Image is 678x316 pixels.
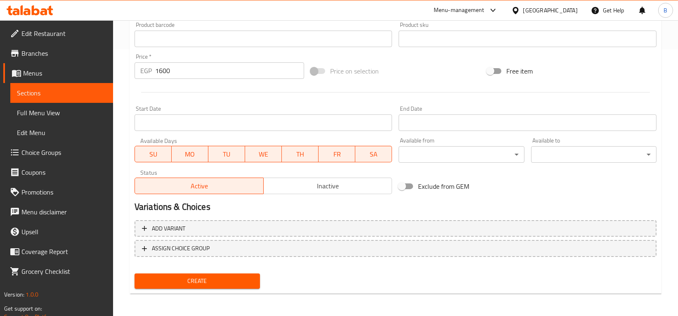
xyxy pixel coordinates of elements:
[152,223,185,234] span: Add variant
[4,303,42,314] span: Get support on:
[3,222,113,242] a: Upsell
[3,162,113,182] a: Coupons
[21,29,106,38] span: Edit Restaurant
[140,66,152,76] p: EGP
[21,167,106,177] span: Coupons
[3,143,113,162] a: Choice Groups
[135,146,172,162] button: SU
[282,146,319,162] button: TH
[17,108,106,118] span: Full Menu View
[135,220,657,237] button: Add variant
[21,207,106,217] span: Menu disclaimer
[263,178,392,194] button: Inactive
[155,62,304,79] input: Please enter price
[138,148,168,160] span: SU
[3,182,113,202] a: Promotions
[322,148,352,160] span: FR
[21,247,106,257] span: Coverage Report
[4,289,24,300] span: Version:
[399,146,524,163] div: ​
[3,202,113,222] a: Menu disclaimer
[434,5,484,15] div: Menu-management
[523,6,578,15] div: [GEOGRAPHIC_DATA]
[21,48,106,58] span: Branches
[21,147,106,157] span: Choice Groups
[245,146,282,162] button: WE
[418,181,469,191] span: Exclude from GEM
[531,146,657,163] div: ​
[664,6,667,15] span: B
[135,273,260,289] button: Create
[138,180,260,192] span: Active
[330,66,379,76] span: Price on selection
[359,148,389,160] span: SA
[135,240,657,257] button: ASSIGN CHOICE GROUP
[21,187,106,197] span: Promotions
[319,146,355,162] button: FR
[172,146,208,162] button: MO
[175,148,205,160] span: MO
[141,276,253,286] span: Create
[3,261,113,281] a: Grocery Checklist
[3,242,113,261] a: Coverage Report
[212,148,242,160] span: TU
[10,83,113,103] a: Sections
[10,123,113,143] a: Edit Menu
[135,31,392,47] input: Please enter product barcode
[135,178,264,194] button: Active
[23,68,106,78] span: Menus
[21,227,106,237] span: Upsell
[21,266,106,276] span: Grocery Checklist
[3,43,113,63] a: Branches
[285,148,315,160] span: TH
[248,148,279,160] span: WE
[3,24,113,43] a: Edit Restaurant
[506,66,533,76] span: Free item
[10,103,113,123] a: Full Menu View
[267,180,389,192] span: Inactive
[152,243,210,254] span: ASSIGN CHOICE GROUP
[208,146,245,162] button: TU
[355,146,392,162] button: SA
[26,289,38,300] span: 1.0.0
[399,31,657,47] input: Please enter product sku
[3,63,113,83] a: Menus
[17,128,106,138] span: Edit Menu
[135,201,657,213] h2: Variations & Choices
[17,88,106,98] span: Sections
